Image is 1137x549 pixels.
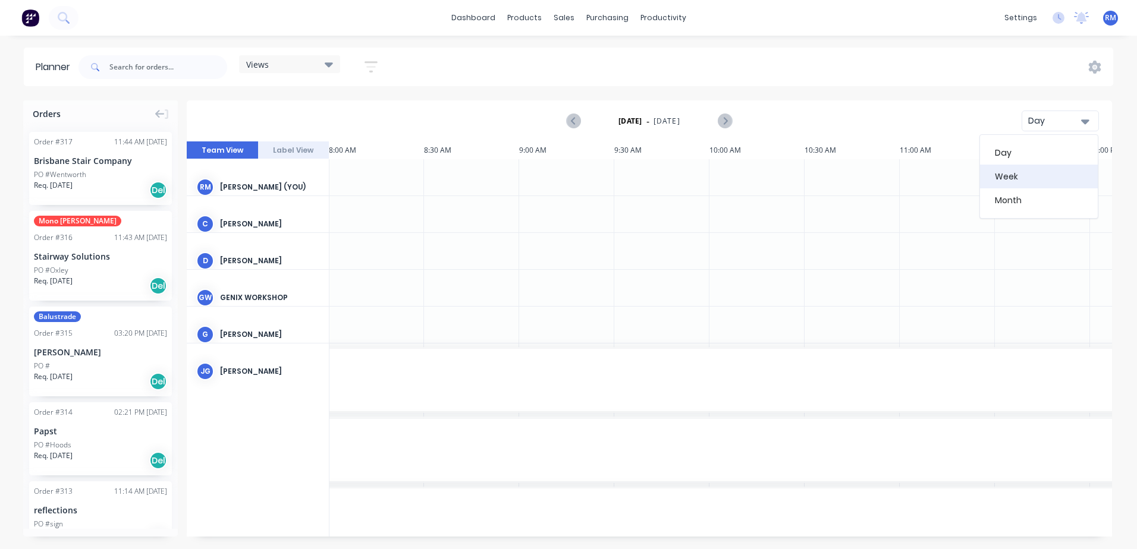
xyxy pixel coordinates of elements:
[424,141,519,159] div: 8:30 AM
[998,9,1043,27] div: settings
[445,9,501,27] a: dashboard
[654,116,680,127] span: [DATE]
[34,180,73,191] span: Req. [DATE]
[718,113,731,128] button: Next page
[114,232,167,243] div: 11:43 AM [DATE]
[1105,12,1116,23] span: RM
[34,311,81,322] span: Balustrade
[34,361,50,371] div: PO #
[114,407,167,418] div: 02:21 PM [DATE]
[34,276,73,286] span: Req. [DATE]
[618,116,642,127] strong: [DATE]
[34,346,167,358] div: [PERSON_NAME]
[149,452,167,469] div: Del
[34,425,167,437] div: Papst
[980,141,1098,165] div: Day
[109,55,227,79] input: Search for orders...
[34,169,86,180] div: PO #Wentworth
[36,60,76,74] div: Planner
[34,440,71,450] div: PO #Hoods
[34,232,73,243] div: Order # 316
[196,252,214,270] div: D
[646,114,649,128] span: -
[220,255,319,266] div: [PERSON_NAME]
[196,178,214,196] div: RM
[34,504,167,516] div: reflections
[519,141,614,159] div: 9:00 AM
[34,137,73,147] div: Order # 317
[34,250,167,263] div: Stairway Solutions
[34,450,73,461] span: Req. [DATE]
[196,362,214,380] div: JG
[34,216,121,226] span: Mono [PERSON_NAME]
[149,373,167,390] div: Del
[149,277,167,295] div: Del
[501,9,548,27] div: products
[34,328,73,339] div: Order # 315
[614,141,709,159] div: 9:30 AM
[220,219,319,229] div: [PERSON_NAME]
[196,326,214,343] div: G
[220,366,319,377] div: [PERSON_NAME]
[1022,111,1099,131] button: Day
[196,289,214,307] div: GW
[805,141,900,159] div: 10:30 AM
[114,137,167,147] div: 11:44 AM [DATE]
[114,328,167,339] div: 03:20 PM [DATE]
[220,292,319,303] div: Genix Workshop
[21,9,39,27] img: Factory
[34,154,167,167] div: Brisbane Stair Company
[34,486,73,497] div: Order # 313
[34,519,63,529] div: PO #sign
[220,329,319,340] div: [PERSON_NAME]
[34,407,73,418] div: Order # 314
[246,58,269,71] span: Views
[709,141,805,159] div: 10:00 AM
[258,141,329,159] button: Label View
[900,141,995,159] div: 11:00 AM
[187,141,258,159] button: Team View
[114,486,167,497] div: 11:14 AM [DATE]
[149,181,167,199] div: Del
[548,9,580,27] div: sales
[635,9,692,27] div: productivity
[329,141,424,159] div: 8:00 AM
[220,182,319,193] div: [PERSON_NAME] (You)
[567,113,581,128] button: Previous page
[980,165,1098,188] div: Week
[34,371,73,382] span: Req. [DATE]
[980,188,1098,212] div: Month
[33,108,61,120] span: Orders
[196,215,214,233] div: C
[1028,115,1083,127] div: Day
[580,9,635,27] div: purchasing
[34,265,68,276] div: PO #Oxley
